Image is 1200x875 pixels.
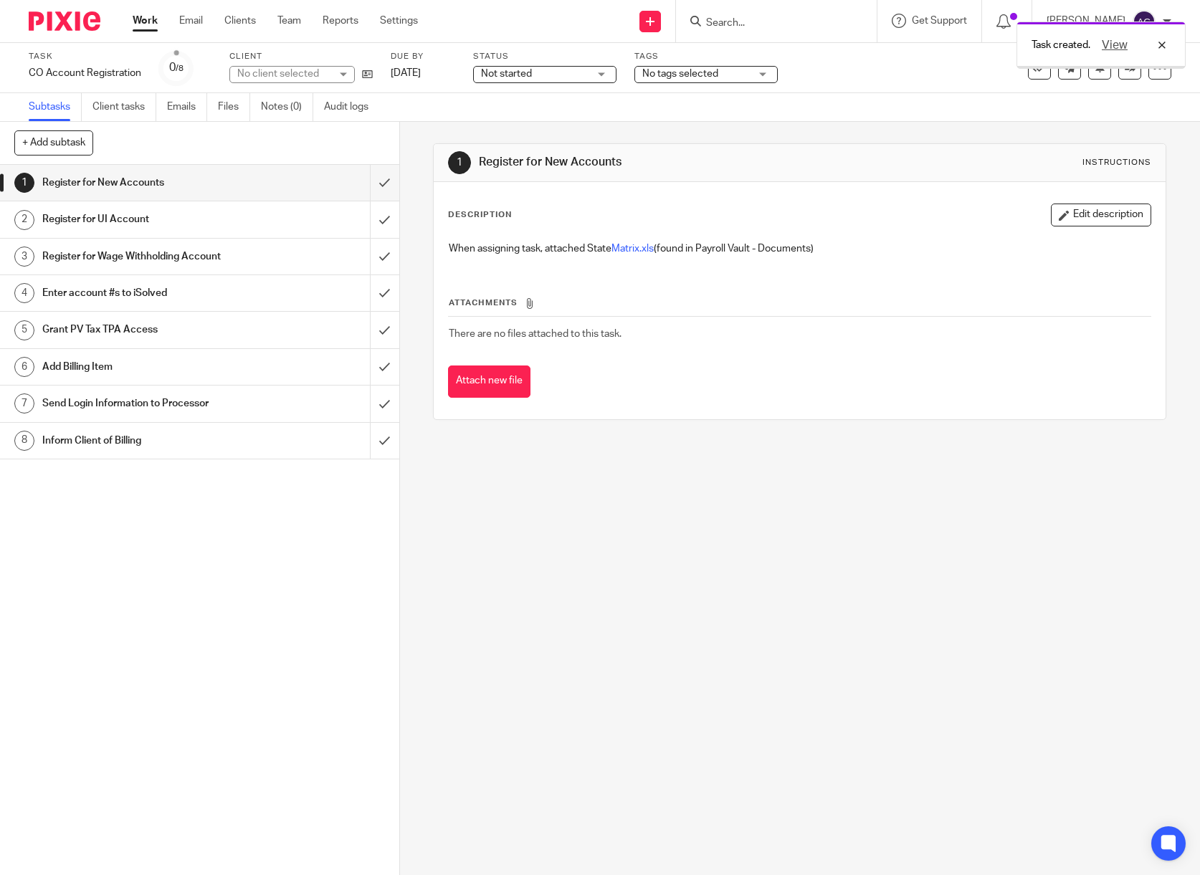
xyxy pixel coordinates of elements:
h1: Register for UI Account [42,209,252,230]
span: [DATE] [391,68,421,78]
div: 8 [14,431,34,451]
div: 3 [14,247,34,267]
small: /8 [176,64,184,72]
div: 5 [14,320,34,340]
div: 0 [169,59,184,76]
a: Emails [167,93,207,121]
label: Task [29,51,141,62]
div: 4 [14,283,34,303]
label: Due by [391,51,455,62]
div: No client selected [237,67,330,81]
a: Subtasks [29,93,82,121]
p: Task created. [1032,38,1090,52]
a: Notes (0) [261,93,313,121]
h1: Add Billing Item [42,356,252,378]
div: 1 [448,151,471,174]
button: View [1097,37,1132,54]
a: Email [179,14,203,28]
a: Audit logs [324,93,379,121]
span: There are no files attached to this task. [449,329,622,339]
div: 7 [14,393,34,413]
button: + Add subtask [14,130,93,155]
div: Instructions [1082,157,1151,168]
div: 1 [14,173,34,193]
p: When assigning task, attached State (found in Payroll Vault - Documents) [449,242,1151,256]
div: CO Account Registration [29,66,141,80]
h1: Enter account #s to iSolved [42,282,252,304]
a: Matrix.xls [611,244,654,254]
h1: Send Login Information to Processor [42,393,252,414]
h1: Inform Client of Billing [42,430,252,451]
a: Files [218,93,250,121]
a: Settings [380,14,418,28]
h1: Grant PV Tax TPA Access [42,319,252,340]
div: 2 [14,210,34,230]
span: Not started [481,69,532,79]
label: Client [229,51,373,62]
label: Status [473,51,616,62]
span: No tags selected [642,69,718,79]
h1: Register for New Accounts [479,155,831,170]
h1: Register for Wage Withholding Account [42,246,252,267]
button: Attach new file [448,365,530,398]
h1: Register for New Accounts [42,172,252,193]
img: Pixie [29,11,100,31]
p: Description [448,209,512,221]
a: Work [133,14,158,28]
span: Attachments [449,299,518,307]
img: svg%3E [1133,10,1156,33]
a: Reports [323,14,358,28]
button: Edit description [1051,204,1151,226]
div: 6 [14,357,34,377]
a: Client tasks [92,93,156,121]
a: Clients [224,14,256,28]
a: Team [277,14,301,28]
